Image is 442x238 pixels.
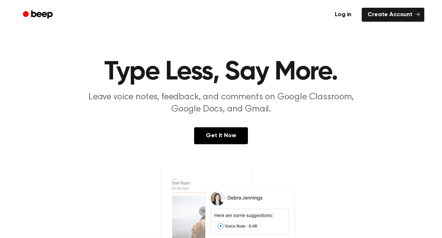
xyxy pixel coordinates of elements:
[362,8,424,22] a: Create Account
[329,8,357,22] a: Log in
[80,91,362,116] p: Leave voice notes, feedback, and comments on Google Classroom, Google Docs, and Gmail.
[32,59,410,85] h1: Type Less, Say More.
[194,127,248,144] a: Get It Now
[18,8,59,22] a: Beep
